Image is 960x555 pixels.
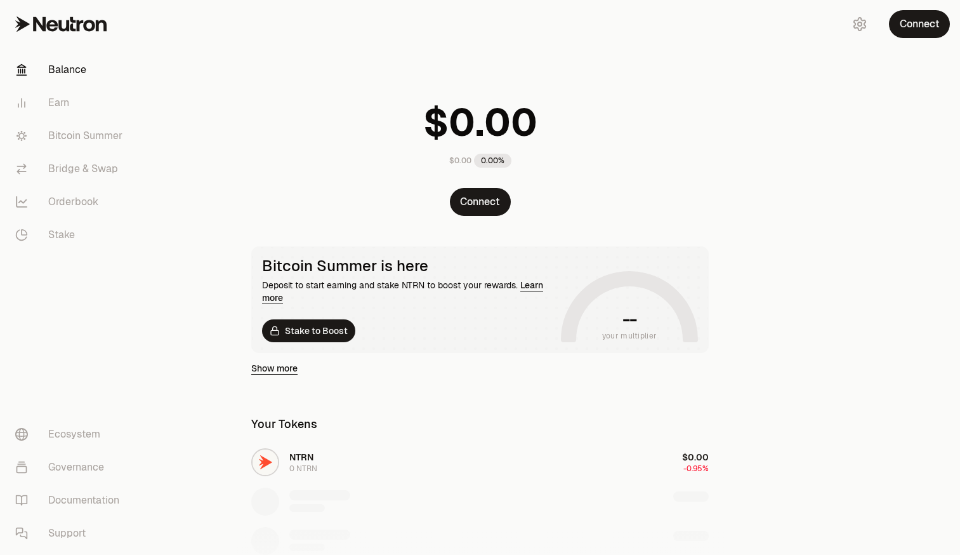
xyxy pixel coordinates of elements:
div: Bitcoin Summer is here [262,257,556,275]
button: Connect [450,188,511,216]
div: $0.00 [449,156,471,166]
div: Your Tokens [251,415,317,433]
a: Show more [251,362,298,375]
a: Bridge & Swap [5,152,137,185]
a: Orderbook [5,185,137,218]
button: Connect [889,10,950,38]
div: Deposit to start earning and stake NTRN to boost your rewards. [262,279,556,304]
a: Earn [5,86,137,119]
a: Ecosystem [5,418,137,451]
a: Governance [5,451,137,484]
span: your multiplier [602,330,657,342]
a: Stake [5,218,137,251]
a: Bitcoin Summer [5,119,137,152]
a: Documentation [5,484,137,517]
h1: -- [622,309,637,330]
div: 0.00% [474,154,511,168]
a: Stake to Boost [262,319,355,342]
a: Balance [5,53,137,86]
a: Support [5,517,137,550]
